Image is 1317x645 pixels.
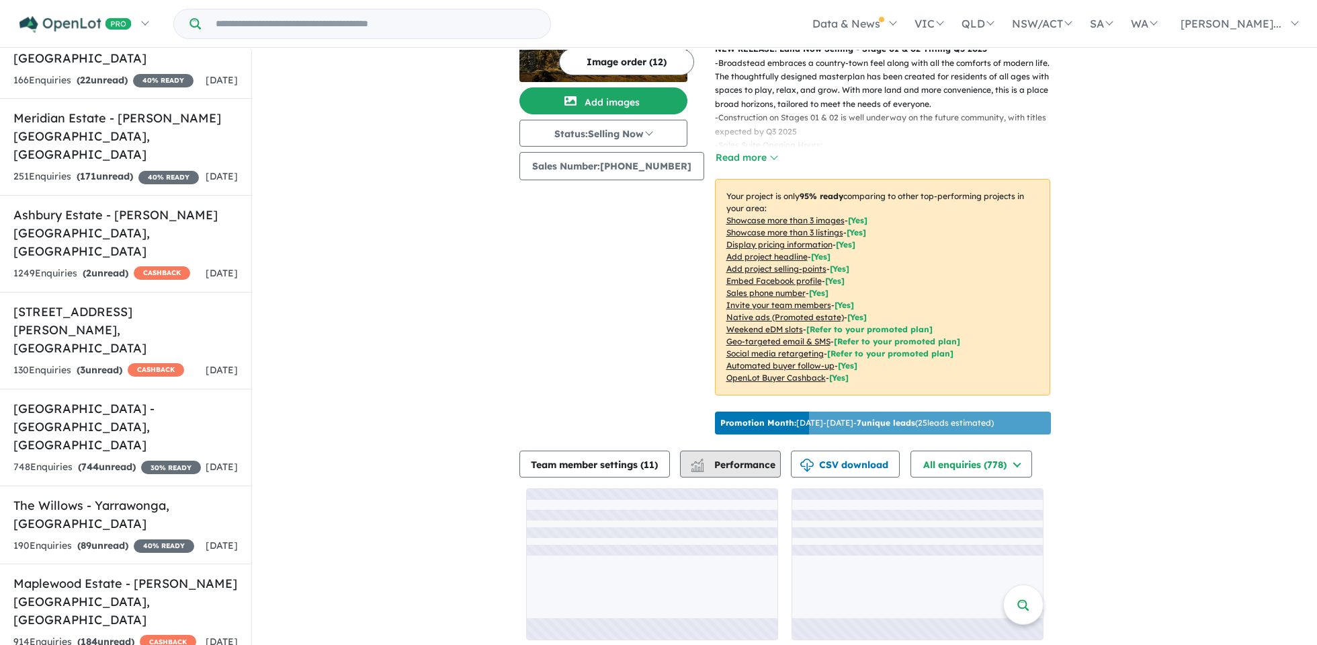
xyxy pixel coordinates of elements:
[726,361,835,371] u: Automated buyer follow-up
[847,227,866,237] span: [ Yes ]
[829,373,849,383] span: [Yes]
[13,459,201,476] div: 748 Enquir ies
[726,252,808,262] u: Add project headline
[81,461,99,473] span: 744
[800,459,814,472] img: download icon
[791,451,900,478] button: CSV download
[726,324,803,334] u: Weekend eDM slots
[519,451,670,478] button: Team member settings (11)
[81,539,91,552] span: 89
[134,539,194,553] span: 40 % READY
[811,252,831,262] span: [ Yes ]
[519,87,687,114] button: Add images
[519,152,704,180] button: Sales Number:[PHONE_NUMBER]
[838,361,857,371] span: [Yes]
[910,451,1032,478] button: All enquiries (778)
[13,538,194,554] div: 190 Enquir ies
[835,300,854,310] span: [ Yes ]
[519,120,687,147] button: Status:Selling Now
[204,9,548,38] input: Try estate name, suburb, builder or developer
[726,373,826,383] u: OpenLot Buyer Cashback
[13,574,238,629] h5: Maplewood Estate - [PERSON_NAME][GEOGRAPHIC_DATA] , [GEOGRAPHIC_DATA]
[78,461,136,473] strong: ( unread)
[77,170,133,182] strong: ( unread)
[77,364,122,376] strong: ( unread)
[848,215,867,225] span: [ Yes ]
[693,459,775,471] span: Performance
[83,267,128,279] strong: ( unread)
[691,463,704,471] img: bar-chart.svg
[141,461,201,474] span: 30 % READY
[715,150,778,165] button: Read more
[800,191,843,201] b: 95 % ready
[715,139,1061,166] p: - Sales Suite Opening Hours: [DATE] - [DATE], 11am - 5pm
[726,300,831,310] u: Invite your team members
[206,461,238,473] span: [DATE]
[206,170,238,182] span: [DATE]
[13,303,238,357] h5: [STREET_ADDRESS][PERSON_NAME] , [GEOGRAPHIC_DATA]
[206,539,238,552] span: [DATE]
[680,451,781,478] button: Performance
[809,288,829,298] span: [ Yes ]
[644,459,654,471] span: 11
[13,206,238,260] h5: Ashbury Estate - [PERSON_NAME][GEOGRAPHIC_DATA] , [GEOGRAPHIC_DATA]
[13,363,184,379] div: 130 Enquir ies
[13,109,238,163] h5: Meridian Estate - [PERSON_NAME][GEOGRAPHIC_DATA] , [GEOGRAPHIC_DATA]
[133,74,194,87] span: 40 % READY
[134,266,190,280] span: CASHBACK
[80,170,96,182] span: 171
[726,336,831,346] u: Geo-targeted email & SMS
[726,227,843,237] u: Showcase more than 3 listings
[77,74,128,86] strong: ( unread)
[825,276,845,286] span: [ Yes ]
[834,336,960,346] span: [Refer to your promoted plan]
[726,348,824,358] u: Social media retargeting
[715,42,1050,56] p: NEW RELEASE: Land Now Selling - Stage 01 & 02 Titling Q3 2025
[720,418,796,428] b: Promotion Month:
[13,496,238,533] h5: The Willows - Yarrawonga , [GEOGRAPHIC_DATA]
[86,267,91,279] span: 2
[726,264,826,274] u: Add project selling-points
[726,239,833,250] u: Display pricing information
[715,56,1061,112] p: - Broadstead embraces a country-town feel along with all the comforts of modern life. The thought...
[726,215,845,225] u: Showcase more than 3 images
[806,324,933,334] span: [Refer to your promoted plan]
[206,267,238,279] span: [DATE]
[830,264,849,274] span: [ Yes ]
[13,169,199,185] div: 251 Enquir ies
[857,418,915,428] b: 7 unique leads
[19,16,132,33] img: Openlot PRO Logo White
[206,364,238,376] span: [DATE]
[206,74,238,86] span: [DATE]
[128,363,184,377] span: CASHBACK
[726,288,806,298] u: Sales phone number
[726,312,844,322] u: Native ads (Promoted estate)
[691,459,703,466] img: line-chart.svg
[720,417,994,429] p: [DATE] - [DATE] - ( 25 leads estimated)
[559,48,694,75] button: Image order (12)
[1181,17,1281,30] span: [PERSON_NAME]...
[13,73,194,89] div: 166 Enquir ies
[827,348,953,358] span: [Refer to your promoted plan]
[138,171,199,184] span: 40 % READY
[13,400,238,454] h5: [GEOGRAPHIC_DATA] - [GEOGRAPHIC_DATA] , [GEOGRAPHIC_DATA]
[80,364,85,376] span: 3
[13,266,190,282] div: 1249 Enquir ies
[715,179,1050,395] p: Your project is only comparing to other top-performing projects in your area: - - - - - - - - - -...
[715,111,1061,139] p: - Construction on Stages 01 & 02 is well underway on the future community, with titles expected b...
[836,239,855,250] span: [ Yes ]
[77,539,128,552] strong: ( unread)
[726,276,822,286] u: Embed Facebook profile
[80,74,91,86] span: 22
[847,312,867,322] span: [Yes]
